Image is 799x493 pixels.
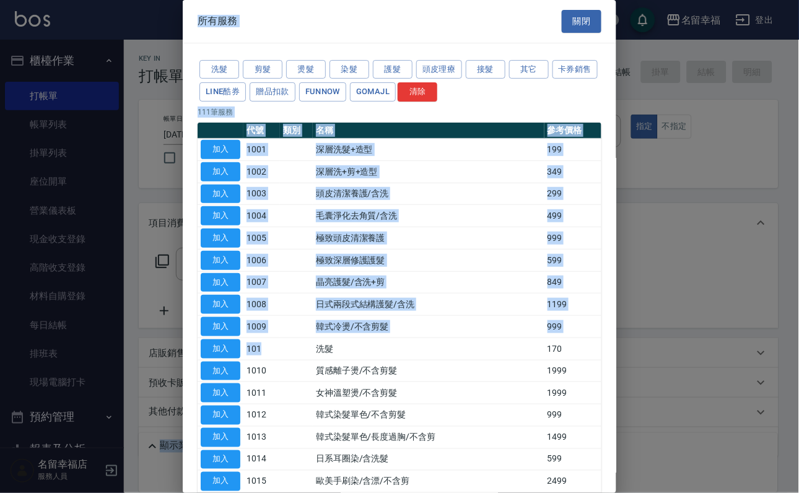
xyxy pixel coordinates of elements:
button: 加入 [201,251,240,270]
button: 頭皮理療 [416,60,462,79]
td: 1007 [243,271,280,294]
td: 1003 [243,183,280,205]
td: 999 [544,227,602,250]
td: 1009 [243,316,280,338]
button: 加入 [201,428,240,447]
td: 199 [544,139,602,161]
td: 999 [544,316,602,338]
td: 極致頭皮清潔養護 [313,227,544,250]
td: 101 [243,338,280,360]
button: 加入 [201,162,240,181]
th: 名稱 [313,123,544,139]
td: 毛囊淨化去角質/含洗 [313,205,544,227]
button: 接髮 [466,60,505,79]
td: 韓式冷燙/不含剪髮 [313,316,544,338]
td: 499 [544,205,602,227]
button: 加入 [201,273,240,292]
td: 1004 [243,205,280,227]
button: 加入 [201,383,240,403]
td: 洗髮 [313,338,544,360]
td: 韓式染髮單色/不含剪髮 [313,404,544,427]
td: 349 [544,160,602,183]
td: 日系耳圈染/含洗髮 [313,448,544,471]
button: 燙髮 [286,60,326,79]
button: 加入 [201,206,240,225]
button: 清除 [398,82,437,102]
td: 1014 [243,448,280,471]
td: 女神溫塑燙/不含剪髮 [313,382,544,404]
td: 1002 [243,160,280,183]
button: GOMAJL [350,82,396,102]
button: 卡券銷售 [552,60,598,79]
button: 加入 [201,295,240,314]
button: 洗髮 [199,60,239,79]
button: 加入 [201,339,240,359]
button: 加入 [201,140,240,159]
td: 2499 [544,471,602,493]
td: 1010 [243,360,280,382]
td: 日式兩段式結構護髮/含洗 [313,294,544,316]
td: 849 [544,271,602,294]
td: 1005 [243,227,280,250]
p: 111 筆服務 [198,107,601,118]
td: 1999 [544,382,602,404]
td: 質感離子燙/不含剪髮 [313,360,544,382]
td: 1006 [243,249,280,271]
td: 頭皮清潔養護/含洗 [313,183,544,205]
td: 歐美手刷染/含漂/不含剪 [313,471,544,493]
td: 1015 [243,471,280,493]
button: 贈品扣款 [250,82,295,102]
td: 299 [544,183,602,205]
td: 1013 [243,426,280,448]
button: 染髮 [330,60,369,79]
button: 加入 [201,472,240,491]
button: 加入 [201,185,240,204]
button: 加入 [201,229,240,248]
button: 其它 [509,60,549,79]
td: 1999 [544,360,602,382]
td: 極致深層修護護髮 [313,249,544,271]
button: 加入 [201,362,240,381]
th: 類別 [280,123,313,139]
td: 深層洗髮+造型 [313,139,544,161]
button: FUNNOW [299,82,346,102]
td: 1011 [243,382,280,404]
td: 999 [544,404,602,427]
td: 晶亮護髮/含洗+剪 [313,271,544,294]
th: 代號 [243,123,280,139]
td: 1499 [544,426,602,448]
button: 護髮 [373,60,413,79]
button: 加入 [201,450,240,469]
button: 剪髮 [243,60,282,79]
button: 加入 [201,406,240,425]
button: 關閉 [562,10,601,33]
td: 599 [544,249,602,271]
th: 參考價格 [544,123,602,139]
td: 1001 [243,139,280,161]
button: 加入 [201,317,240,336]
button: LINE酷券 [199,82,246,102]
span: 所有服務 [198,15,237,27]
td: 深層洗+剪+造型 [313,160,544,183]
td: 1012 [243,404,280,427]
td: 170 [544,338,602,360]
td: 599 [544,448,602,471]
td: 韓式染髮單色/長度過胸/不含剪 [313,426,544,448]
td: 1199 [544,294,602,316]
td: 1008 [243,294,280,316]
